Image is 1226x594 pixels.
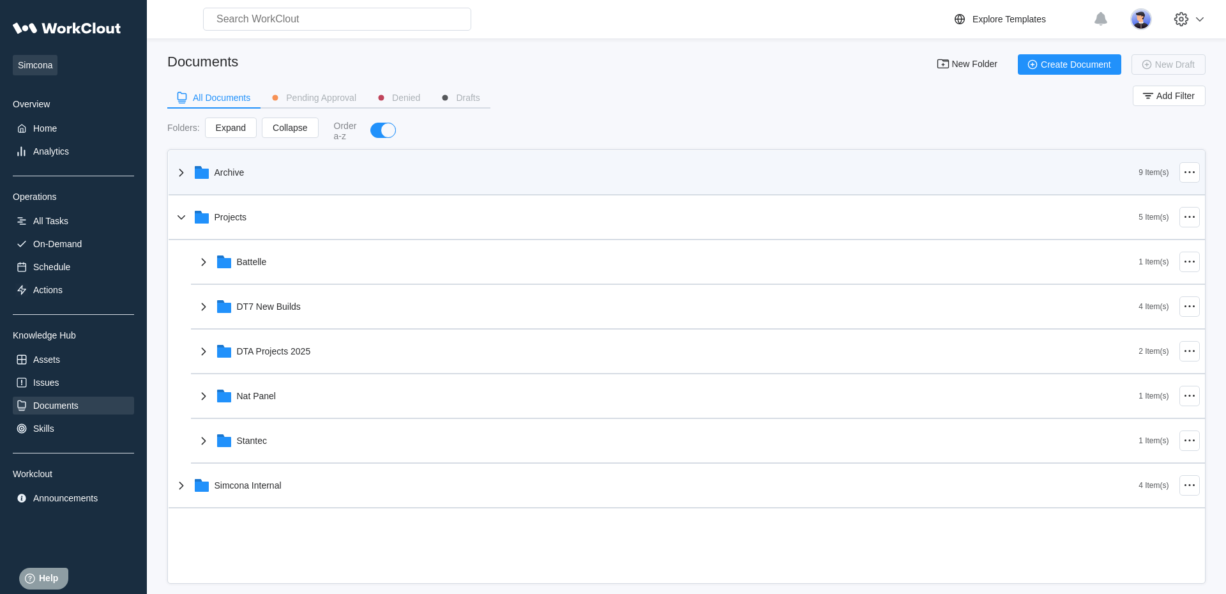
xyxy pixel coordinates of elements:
[215,212,247,222] div: Projects
[13,235,134,253] a: On-Demand
[1139,302,1169,311] div: 4 Item(s)
[951,59,997,70] span: New Folder
[167,123,200,133] div: Folders :
[392,93,420,102] div: Denied
[456,93,480,102] div: Drafts
[13,212,134,230] a: All Tasks
[33,123,57,133] div: Home
[237,346,311,356] div: DTA Projects 2025
[1130,8,1152,30] img: user-5.png
[33,400,79,411] div: Documents
[33,354,60,365] div: Assets
[205,118,257,138] button: Expand
[1156,91,1195,100] span: Add Filter
[261,88,367,107] button: Pending Approval
[13,330,134,340] div: Knowledge Hub
[33,423,54,434] div: Skills
[972,14,1046,24] div: Explore Templates
[1041,60,1111,69] span: Create Document
[237,391,276,401] div: Nat Panel
[13,469,134,479] div: Workclout
[1139,168,1169,177] div: 9 Item(s)
[13,489,134,507] a: Announcements
[1139,257,1169,266] div: 1 Item(s)
[13,192,134,202] div: Operations
[1139,436,1169,445] div: 1 Item(s)
[13,55,57,75] span: Simcona
[33,377,59,388] div: Issues
[1133,86,1206,106] button: Add Filter
[216,123,246,132] span: Expand
[1155,60,1195,69] span: New Draft
[262,118,318,138] button: Collapse
[215,167,245,178] div: Archive
[13,351,134,369] a: Assets
[237,301,301,312] div: DT7 New Builds
[13,99,134,109] div: Overview
[203,8,471,31] input: Search WorkClout
[13,281,134,299] a: Actions
[193,93,250,102] div: All Documents
[33,493,98,503] div: Announcements
[33,285,63,295] div: Actions
[1139,481,1169,490] div: 4 Item(s)
[1131,54,1206,75] button: New Draft
[334,121,358,141] div: Order a-z
[13,258,134,276] a: Schedule
[167,54,238,70] div: Documents
[33,239,82,249] div: On-Demand
[1139,213,1169,222] div: 5 Item(s)
[33,146,69,156] div: Analytics
[237,257,267,267] div: Battelle
[952,11,1087,27] a: Explore Templates
[13,397,134,415] a: Documents
[273,123,307,132] span: Collapse
[33,216,68,226] div: All Tasks
[215,480,282,491] div: Simcona Internal
[430,88,490,107] button: Drafts
[1139,392,1169,400] div: 1 Item(s)
[928,54,1008,75] button: New Folder
[13,420,134,438] a: Skills
[367,88,430,107] button: Denied
[13,142,134,160] a: Analytics
[1018,54,1121,75] button: Create Document
[1139,347,1169,356] div: 2 Item(s)
[286,93,356,102] div: Pending Approval
[33,262,70,272] div: Schedule
[167,88,261,107] button: All Documents
[13,119,134,137] a: Home
[237,436,267,446] div: Stantec
[13,374,134,392] a: Issues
